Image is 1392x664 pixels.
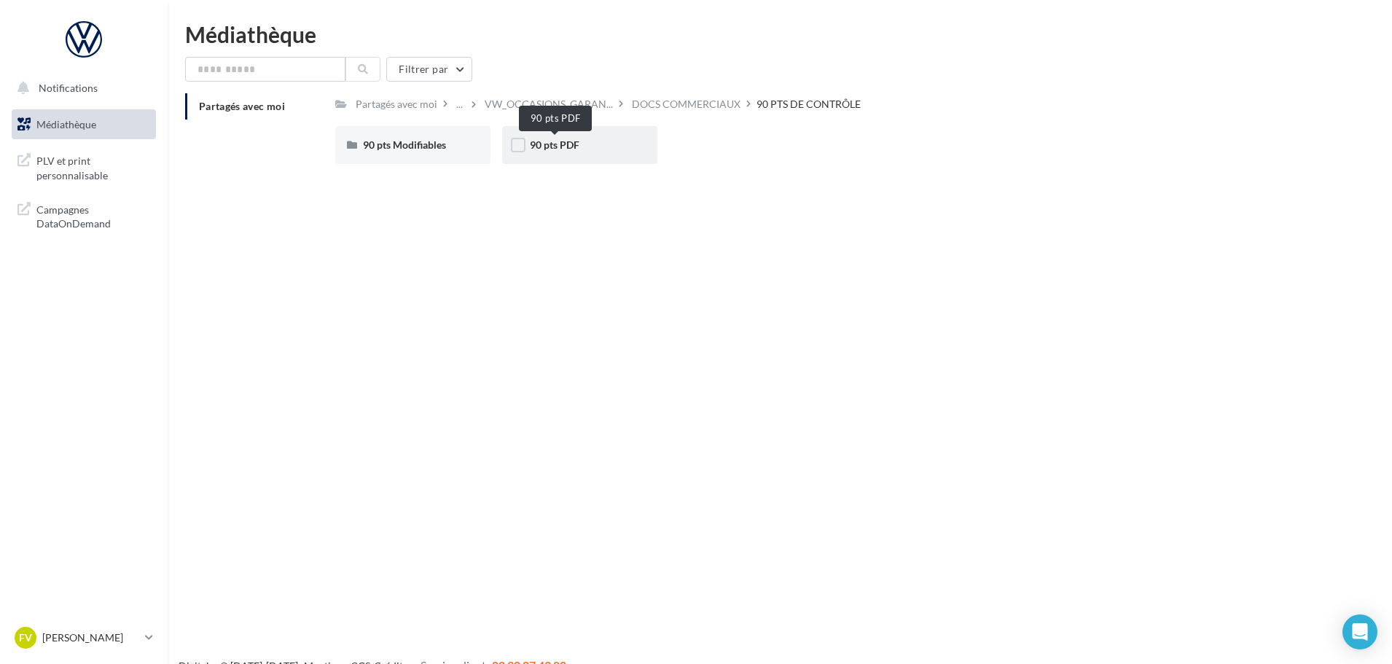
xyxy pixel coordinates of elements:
[9,73,153,103] button: Notifications
[199,100,285,112] span: Partagés avec moi
[386,57,472,82] button: Filtrer par
[453,94,466,114] div: ...
[36,200,150,231] span: Campagnes DataOnDemand
[9,109,159,140] a: Médiathèque
[36,118,96,130] span: Médiathèque
[1342,614,1377,649] div: Open Intercom Messenger
[185,23,1375,45] div: Médiathèque
[9,145,159,188] a: PLV et print personnalisable
[485,97,613,112] span: VW_OCCASIONS_GARAN...
[632,97,740,112] div: DOCS COMMERCIAUX
[39,82,98,94] span: Notifications
[756,97,861,112] div: 90 PTS DE CONTRÔLE
[363,138,446,151] span: 90 pts Modifiables
[19,630,32,645] span: FV
[9,194,159,237] a: Campagnes DataOnDemand
[519,106,592,131] div: 90 pts PDF
[530,138,579,151] span: 90 pts PDF
[36,151,150,182] span: PLV et print personnalisable
[12,624,156,652] a: FV [PERSON_NAME]
[356,97,437,112] div: Partagés avec moi
[42,630,139,645] p: [PERSON_NAME]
